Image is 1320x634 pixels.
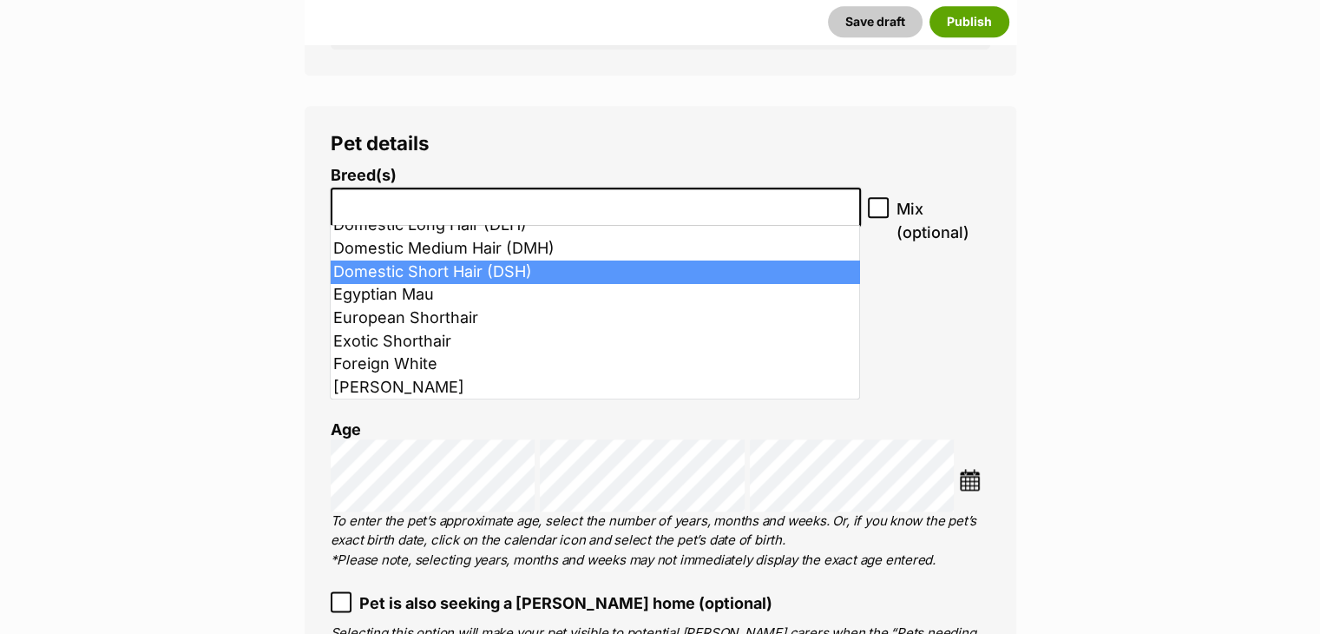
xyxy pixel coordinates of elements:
[331,131,430,155] span: Pet details
[331,307,859,330] li: European Shorthair
[331,330,859,353] li: Exotic Shorthair
[896,197,989,244] span: Mix (optional)
[331,376,859,400] li: [PERSON_NAME]
[331,167,862,185] label: Breed(s)
[331,261,859,284] li: Domestic Short Hair (DSH)
[929,6,1009,37] button: Publish
[959,469,981,491] img: ...
[331,214,859,237] li: Domestic Long Hair (DLH)
[331,283,859,307] li: Egyptian Mau
[331,420,361,439] label: Age
[331,353,859,376] li: Foreign White
[331,512,990,571] p: To enter the pet’s approximate age, select the number of years, months and weeks. Or, if you know...
[828,6,923,37] button: Save draft
[331,167,862,275] li: Breed display preview
[359,591,772,615] span: Pet is also seeking a [PERSON_NAME] home (optional)
[331,237,859,261] li: Domestic Medium Hair (DMH)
